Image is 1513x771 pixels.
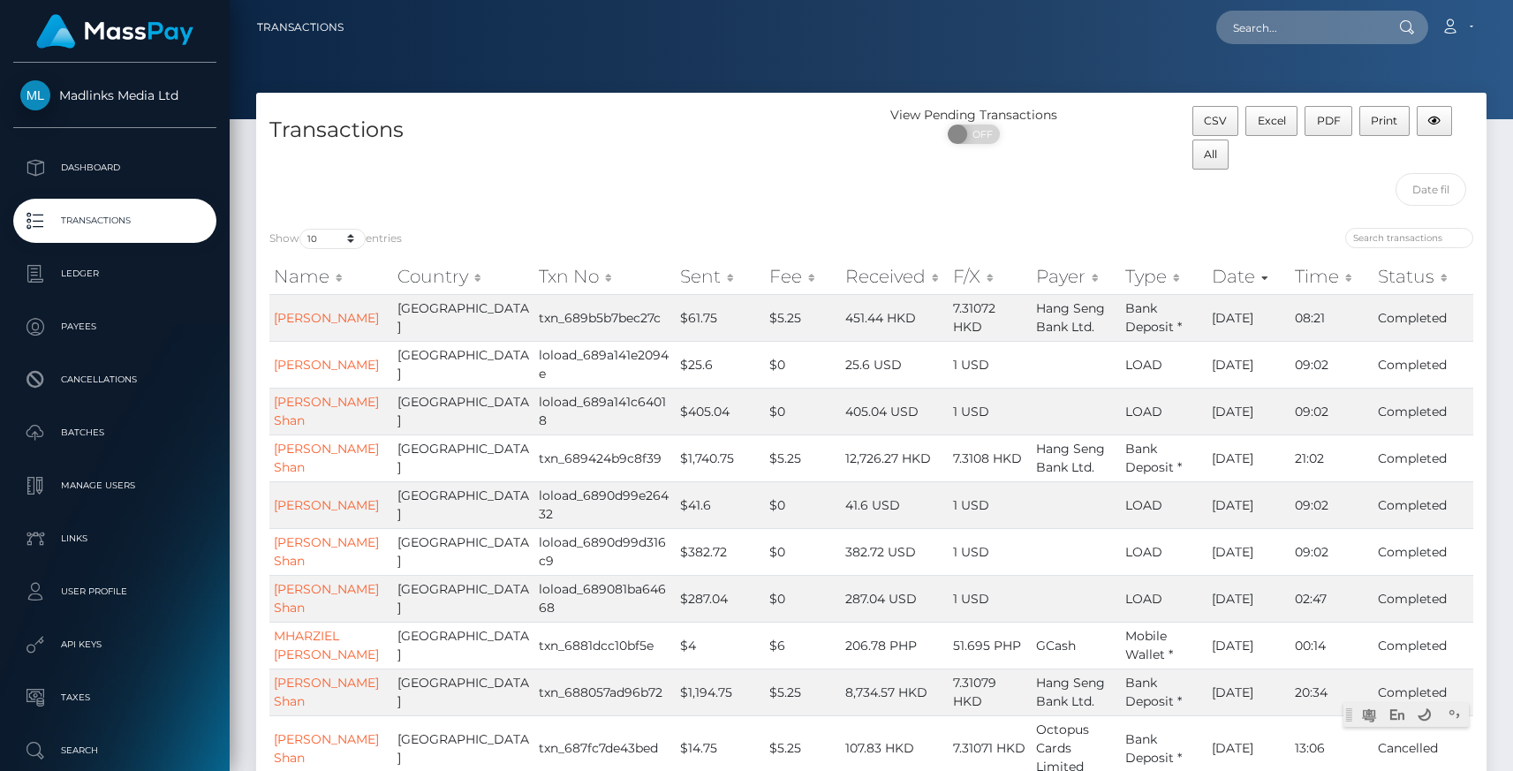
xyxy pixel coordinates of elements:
[20,420,209,446] p: Batches
[949,575,1032,622] td: 1 USD
[949,435,1032,481] td: 7.3108 HKD
[676,341,766,388] td: $25.6
[1121,259,1207,294] th: Type: activate to sort column ascending
[13,517,216,561] a: Links
[1373,528,1473,575] td: Completed
[299,229,366,249] select: Showentries
[676,294,766,341] td: $61.75
[1290,669,1374,715] td: 20:34
[1121,669,1207,715] td: Bank Deposit *
[274,731,379,766] a: [PERSON_NAME] Shan
[765,259,841,294] th: Fee: activate to sort column ascending
[1290,259,1374,294] th: Time: activate to sort column ascending
[1396,173,1466,206] input: Date filter
[1207,481,1290,528] td: [DATE]
[1121,622,1207,669] td: Mobile Wallet *
[841,259,948,294] th: Received: activate to sort column ascending
[1032,259,1121,294] th: Payer: activate to sort column ascending
[676,622,766,669] td: $4
[393,435,534,481] td: [GEOGRAPHIC_DATA]
[534,481,676,528] td: loload_6890d99e26432
[269,259,393,294] th: Name: activate to sort column ascending
[13,87,216,103] span: Madlinks Media Ltd
[269,229,402,249] label: Show entries
[949,341,1032,388] td: 1 USD
[274,581,379,616] a: [PERSON_NAME] Shan
[13,464,216,508] a: Manage Users
[1290,481,1374,528] td: 09:02
[274,310,379,326] a: [PERSON_NAME]
[534,294,676,341] td: txn_689b5b7bec27c
[1207,669,1290,715] td: [DATE]
[1373,294,1473,341] td: Completed
[1216,11,1382,44] input: Search...
[949,294,1032,341] td: 7.31072 HKD
[1036,300,1105,335] span: Hang Seng Bank Ltd.
[872,106,1077,125] div: View Pending Transactions
[393,259,534,294] th: Country: activate to sort column ascending
[1373,481,1473,528] td: Completed
[676,575,766,622] td: $287.04
[676,259,766,294] th: Sent: activate to sort column ascending
[269,115,859,146] h4: Transactions
[1373,575,1473,622] td: Completed
[841,669,948,715] td: 8,734.57 HKD
[1207,341,1290,388] td: [DATE]
[1036,675,1105,709] span: Hang Seng Bank Ltd.
[765,575,841,622] td: $0
[841,528,948,575] td: 382.72 USD
[1204,114,1227,127] span: CSV
[1121,341,1207,388] td: LOAD
[1290,528,1374,575] td: 09:02
[274,357,379,373] a: [PERSON_NAME]
[841,294,948,341] td: 451.44 HKD
[1207,622,1290,669] td: [DATE]
[676,481,766,528] td: $41.6
[765,669,841,715] td: $5.25
[274,534,379,569] a: [PERSON_NAME] Shan
[1121,528,1207,575] td: LOAD
[765,341,841,388] td: $0
[393,294,534,341] td: [GEOGRAPHIC_DATA]
[949,481,1032,528] td: 1 USD
[13,305,216,349] a: Payees
[13,411,216,455] a: Batches
[1345,228,1473,248] input: Search transactions
[534,528,676,575] td: loload_6890d99d316c9
[1373,259,1473,294] th: Status: activate to sort column ascending
[36,14,193,49] img: MassPay Logo
[274,628,379,662] a: MHARZIEL [PERSON_NAME]
[841,575,948,622] td: 287.04 USD
[1373,622,1473,669] td: Completed
[393,341,534,388] td: [GEOGRAPHIC_DATA]
[949,388,1032,435] td: 1 USD
[534,575,676,622] td: loload_689081ba64668
[676,669,766,715] td: $1,194.75
[20,472,209,499] p: Manage Users
[1036,441,1105,475] span: Hang Seng Bank Ltd.
[1207,435,1290,481] td: [DATE]
[1207,294,1290,341] td: [DATE]
[1207,575,1290,622] td: [DATE]
[841,481,948,528] td: 41.6 USD
[949,528,1032,575] td: 1 USD
[534,435,676,481] td: txn_689424b9c8f39
[949,622,1032,669] td: 51.695 PHP
[1036,638,1076,654] span: GCash
[1373,388,1473,435] td: Completed
[13,199,216,243] a: Transactions
[1305,106,1352,136] button: PDF
[1204,147,1217,161] span: All
[1192,106,1239,136] button: CSV
[20,314,209,340] p: Payees
[1207,259,1290,294] th: Date: activate to sort column ascending
[257,9,344,46] a: Transactions
[393,528,534,575] td: [GEOGRAPHIC_DATA]
[393,622,534,669] td: [GEOGRAPHIC_DATA]
[20,261,209,287] p: Ledger
[20,684,209,711] p: Taxes
[1373,435,1473,481] td: Completed
[676,528,766,575] td: $382.72
[1207,528,1290,575] td: [DATE]
[765,528,841,575] td: $0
